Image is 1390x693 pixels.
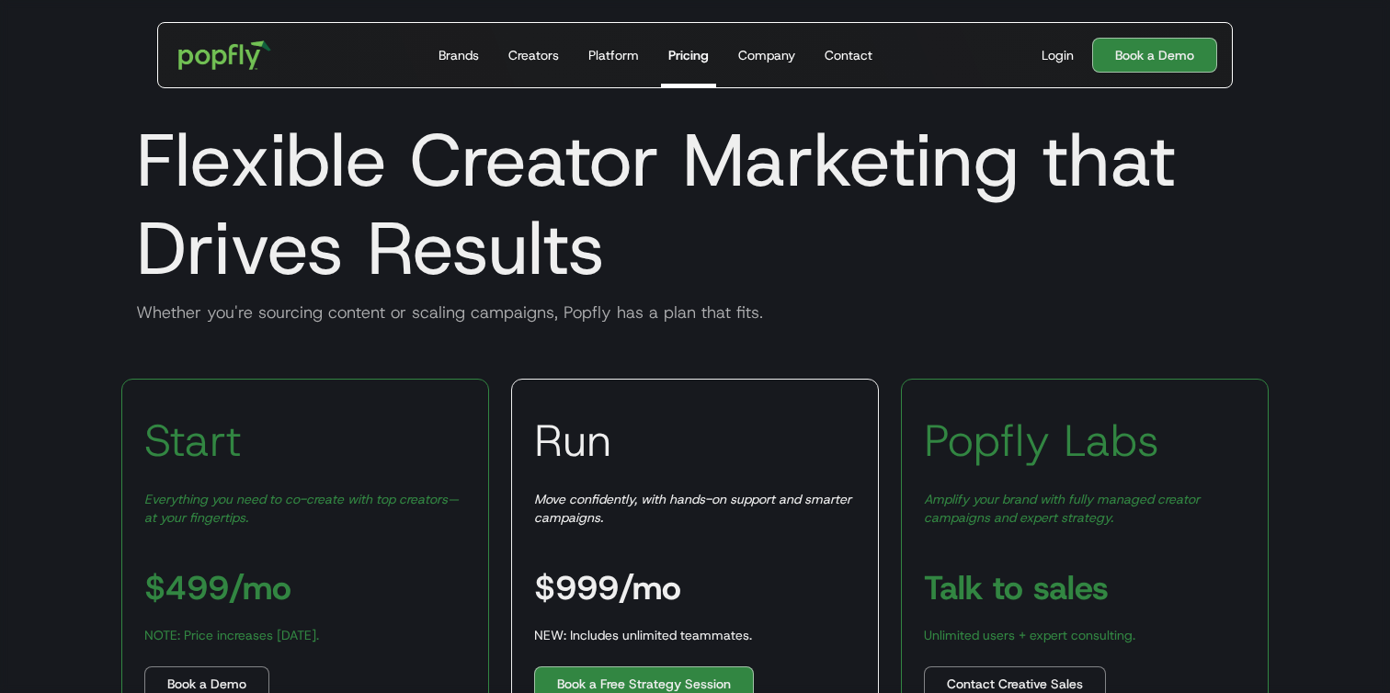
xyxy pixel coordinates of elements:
div: Login [1042,46,1074,64]
div: Pricing [668,46,709,64]
h3: Run [534,413,611,468]
a: Creators [501,23,566,87]
h1: Flexible Creator Marketing that Drives Results [121,116,1269,292]
a: Brands [431,23,486,87]
div: NOTE: Price increases [DATE]. [144,626,319,644]
div: Book a Demo [167,675,246,693]
div: Creators [508,46,559,64]
em: Everything you need to co-create with top creators—at your fingertips. [144,491,459,526]
div: Contact Creative Sales [947,675,1083,693]
div: Unlimited users + expert consulting. [924,626,1135,644]
div: Company [738,46,795,64]
h3: $499/mo [144,571,291,604]
div: Book a Free Strategy Session [557,675,731,693]
a: Company [731,23,803,87]
h3: Start [144,413,242,468]
h3: Talk to sales [924,571,1109,604]
a: Book a Demo [1092,38,1217,73]
div: Whether you're sourcing content or scaling campaigns, Popfly has a plan that fits. [121,301,1269,324]
a: Pricing [661,23,716,87]
div: Platform [588,46,639,64]
a: Contact [817,23,880,87]
a: Platform [581,23,646,87]
div: Contact [825,46,872,64]
div: Brands [439,46,479,64]
a: Login [1034,46,1081,64]
em: Move confidently, with hands-on support and smarter campaigns. [534,491,851,526]
h3: Popfly Labs [924,413,1159,468]
div: NEW: Includes unlimited teammates. [534,626,752,644]
em: Amplify your brand with fully managed creator campaigns and expert strategy. [924,491,1200,526]
a: home [165,28,284,83]
h3: $999/mo [534,571,681,604]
